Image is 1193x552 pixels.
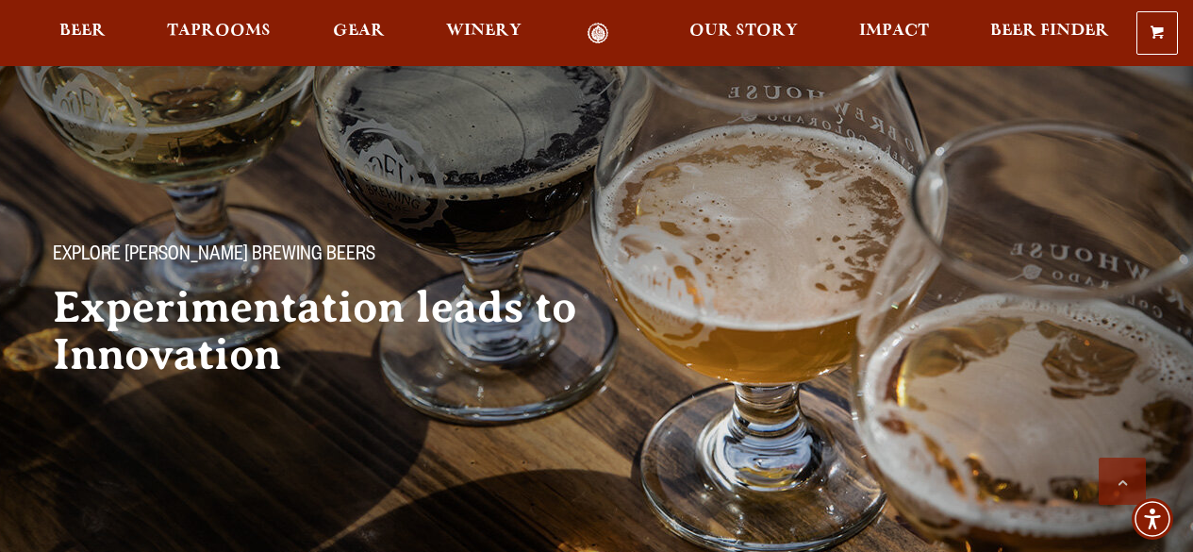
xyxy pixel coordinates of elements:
[677,23,810,44] a: Our Story
[689,24,798,39] span: Our Story
[47,23,118,44] a: Beer
[990,24,1109,39] span: Beer Finder
[1132,498,1173,540] div: Accessibility Menu
[446,24,522,39] span: Winery
[434,23,534,44] a: Winery
[53,244,375,269] span: Explore [PERSON_NAME] Brewing Beers
[978,23,1121,44] a: Beer Finder
[333,24,385,39] span: Gear
[859,24,929,39] span: Impact
[59,24,106,39] span: Beer
[155,23,283,44] a: Taprooms
[847,23,941,44] a: Impact
[563,23,634,44] a: Odell Home
[53,284,641,378] h2: Experimentation leads to Innovation
[321,23,397,44] a: Gear
[1099,458,1146,505] a: Scroll to top
[167,24,271,39] span: Taprooms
